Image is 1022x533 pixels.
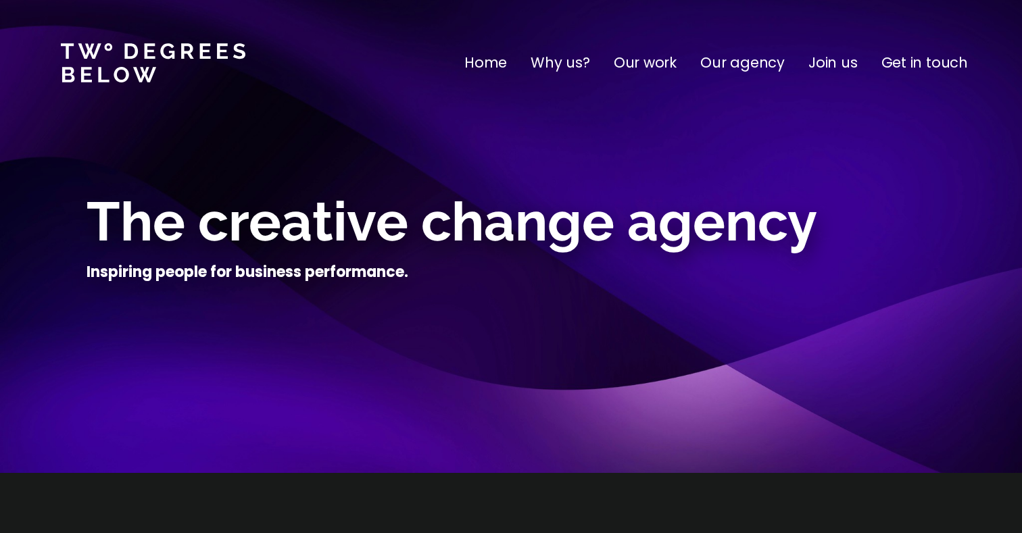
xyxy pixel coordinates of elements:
a: Our work [614,52,677,74]
a: Home [464,52,507,74]
h4: Inspiring people for business performance. [87,262,408,282]
a: Our agency [700,52,785,74]
a: Why us? [531,52,590,74]
a: Get in touch [881,52,968,74]
span: The creative change agency [87,190,817,253]
a: Join us [808,52,858,74]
